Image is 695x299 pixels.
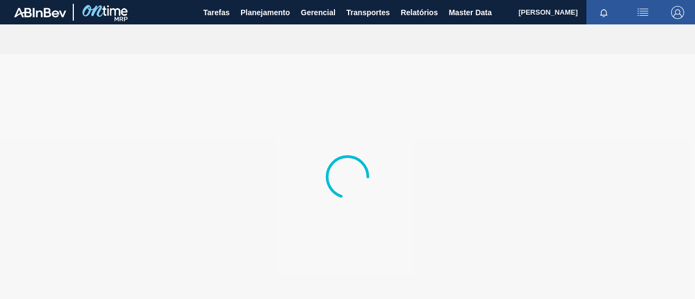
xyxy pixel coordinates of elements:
img: userActions [636,6,649,19]
span: Relatórios [401,6,438,19]
span: Master Data [448,6,491,19]
img: TNhmsLtSVTkK8tSr43FrP2fwEKptu5GPRR3wAAAABJRU5ErkJggg== [14,8,66,17]
span: Planejamento [241,6,290,19]
span: Tarefas [203,6,230,19]
button: Notificações [586,5,621,20]
span: Transportes [346,6,390,19]
img: Logout [671,6,684,19]
span: Gerencial [301,6,336,19]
